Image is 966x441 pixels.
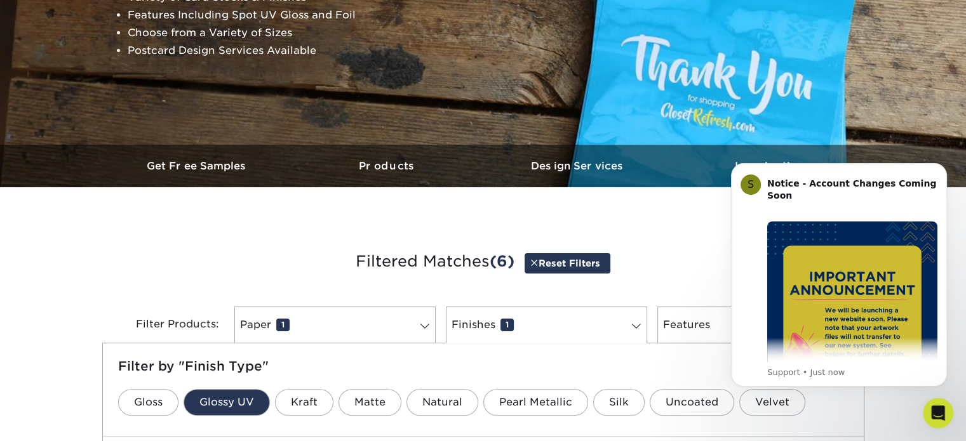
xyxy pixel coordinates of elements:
[446,306,647,343] a: Finishes1
[102,160,293,172] h3: Get Free Samples
[128,6,435,24] li: Features Including Spot UV Gloss and Foil
[102,306,229,343] div: Filter Products:
[339,389,401,416] a: Matte
[118,359,849,374] h5: Filter by "Finish Type"
[293,160,483,172] h3: Products
[118,389,178,416] a: Gloss
[712,144,966,407] iframe: Intercom notifications message
[500,319,514,331] span: 1
[674,145,864,187] a: Inspiration
[234,306,436,343] a: Paper1
[657,306,859,343] a: Features
[674,160,864,172] h3: Inspiration
[276,319,290,331] span: 1
[490,252,514,270] span: (6)
[112,233,855,291] h3: Filtered Matches
[483,389,588,416] a: Pearl Metallic
[923,398,953,428] iframe: Intercom live chat
[3,402,108,437] iframe: Google Customer Reviews
[650,389,734,416] a: Uncoated
[483,145,674,187] a: Design Services
[128,24,435,42] li: Choose from a Variety of Sizes
[525,253,610,273] a: Reset Filters
[128,42,435,60] li: Postcard Design Services Available
[483,160,674,172] h3: Design Services
[293,145,483,187] a: Products
[275,389,333,416] a: Kraft
[406,389,478,416] a: Natural
[593,389,645,416] a: Silk
[102,145,293,187] a: Get Free Samples
[184,389,270,416] a: Glossy UV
